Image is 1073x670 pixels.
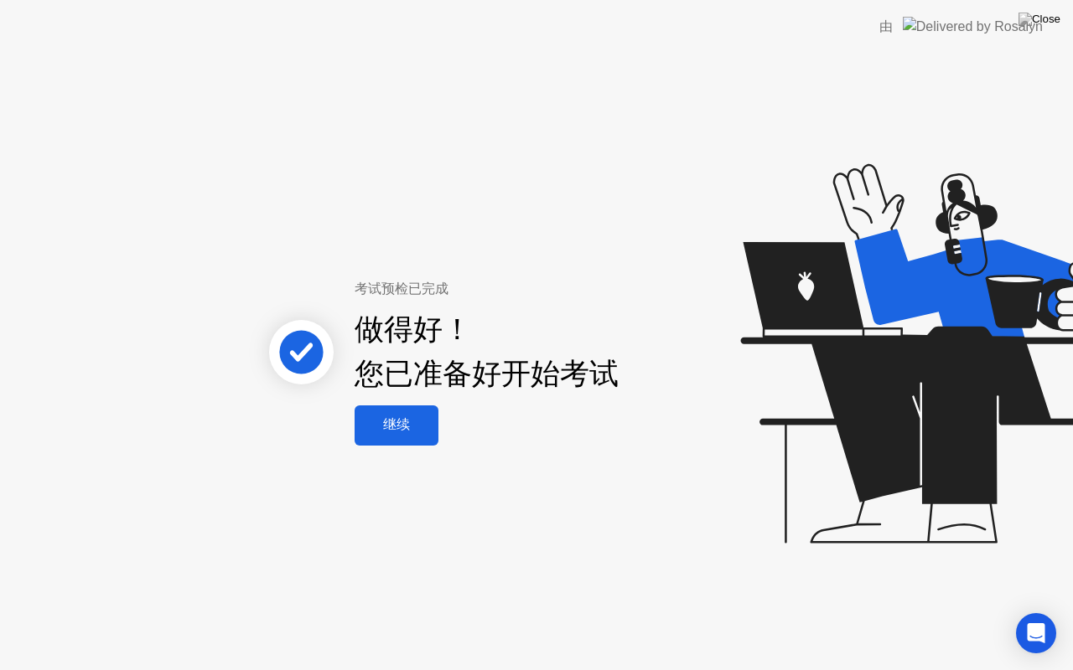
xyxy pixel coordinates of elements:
div: 考试预检已完成 [355,279,701,299]
div: 由 [879,17,893,37]
button: 继续 [355,405,438,446]
img: Delivered by Rosalyn [903,17,1043,36]
div: 继续 [360,416,433,434]
div: Open Intercom Messenger [1016,613,1056,653]
img: Close [1019,13,1060,26]
div: 做得好！ 您已准备好开始考试 [355,307,619,396]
